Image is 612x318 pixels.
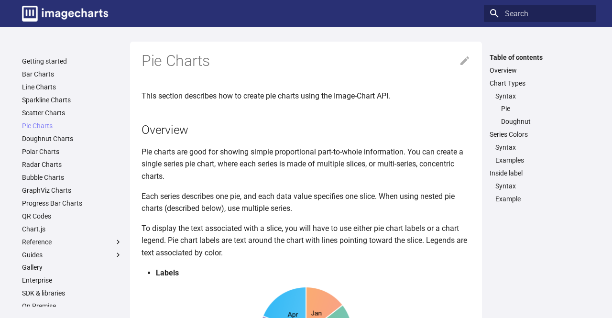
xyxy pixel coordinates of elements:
p: To display the text associated with a slice, you will have to use either pie chart labels or a ch... [142,222,470,259]
a: On Premise [22,302,122,310]
a: Syntax [495,92,590,100]
a: Radar Charts [22,160,122,169]
nav: Syntax [495,104,590,126]
p: Each series describes one pie, and each data value specifies one slice. When using nested pie cha... [142,190,470,215]
a: Line Charts [22,83,122,91]
a: Inside label [490,169,590,177]
a: Bubble Charts [22,173,122,182]
a: Image-Charts documentation [18,2,112,25]
a: Examples [495,156,590,164]
a: Chart Types [490,79,590,88]
a: QR Codes [22,212,122,220]
a: Scatter Charts [22,109,122,117]
a: Overview [490,66,590,75]
nav: Series Colors [490,143,590,164]
a: Example [495,195,590,203]
a: Chart.js [22,225,122,233]
a: Syntax [495,143,590,152]
a: GraphViz Charts [22,186,122,195]
label: Guides [22,251,122,259]
input: Search [484,5,596,22]
a: Bar Charts [22,70,122,78]
a: Sparkline Charts [22,96,122,104]
a: Pie Charts [22,121,122,130]
label: Reference [22,238,122,246]
a: Enterprise [22,276,122,285]
a: SDK & libraries [22,289,122,297]
a: Doughnut Charts [22,134,122,143]
p: This section describes how to create pie charts using the Image-Chart API. [142,90,470,102]
p: Pie charts are good for showing simple proportional part-to-whole information. You can create a s... [142,146,470,183]
a: Getting started [22,57,122,66]
strong: Labels [156,268,179,277]
a: Doughnut [501,117,590,126]
nav: Inside label [490,182,590,203]
img: logo [22,6,108,22]
a: Pie [501,104,590,113]
a: Progress Bar Charts [22,199,122,208]
a: Series Colors [490,130,590,139]
h2: Overview [142,121,470,138]
label: Table of contents [484,53,596,62]
h1: Pie Charts [142,51,470,71]
a: Syntax [495,182,590,190]
nav: Chart Types [490,92,590,126]
a: Gallery [22,263,122,272]
a: Polar Charts [22,147,122,156]
nav: Table of contents [484,53,596,204]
